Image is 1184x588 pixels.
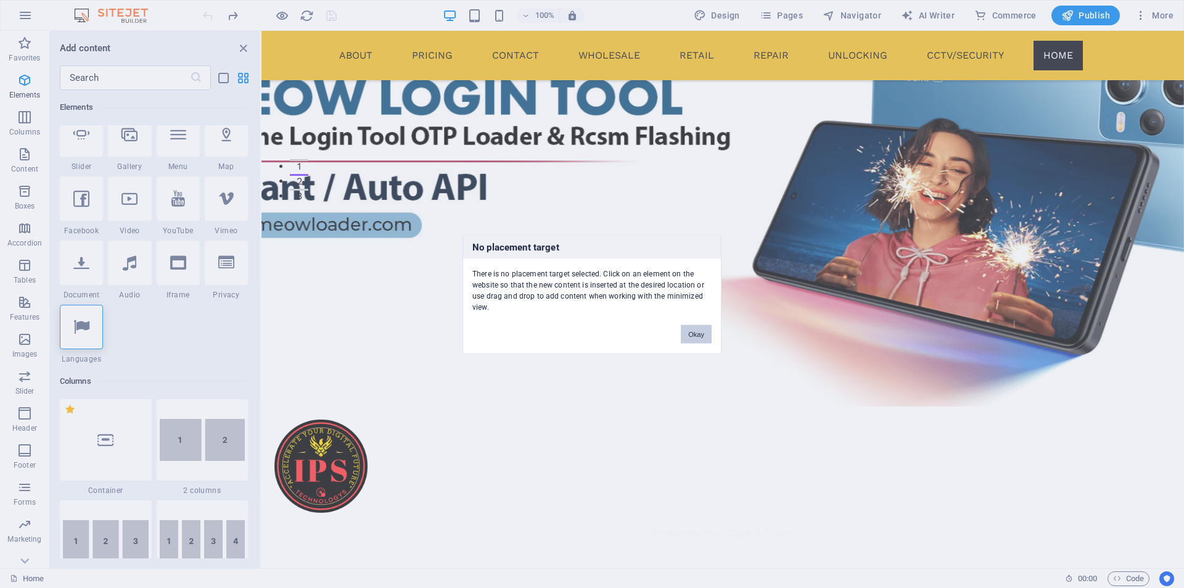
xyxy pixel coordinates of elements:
[681,325,712,343] button: Okay
[463,259,721,312] div: There is no placement target selected. Click on an element on the website so that the new content...
[28,128,47,130] button: 1
[28,158,47,160] button: 3
[28,143,47,145] button: 2
[463,235,721,259] h3: No placement target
